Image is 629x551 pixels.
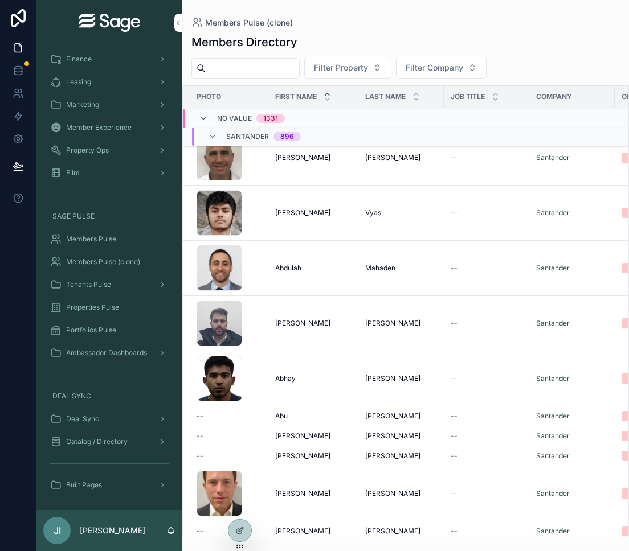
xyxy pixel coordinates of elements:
a: Abhay [275,374,352,383]
span: [PERSON_NAME] [365,451,420,460]
a: Marketing [43,94,175,115]
span: Marketing [66,100,99,109]
span: -- [451,264,458,273]
span: -- [197,431,203,441]
span: -- [451,451,458,460]
span: Santander [536,431,570,441]
a: Tenants Pulse [43,274,175,295]
a: -- [197,451,262,460]
span: No value [217,114,252,123]
span: DEAL SYNC [52,392,91,401]
span: Members Pulse (clone) [66,257,140,266]
span: Built Pages [66,480,102,490]
a: DEAL SYNC [43,386,175,406]
span: Abdulah [275,264,301,273]
a: SAGE PULSE [43,206,175,227]
a: [PERSON_NAME] [275,527,352,536]
a: Santander [536,153,570,162]
a: Finance [43,49,175,69]
a: Ambassador Dashboards [43,343,175,363]
a: -- [451,374,522,383]
a: -- [451,412,522,421]
a: [PERSON_NAME] [365,153,437,162]
a: Properties Pulse [43,297,175,318]
a: Santander [536,489,608,498]
a: [PERSON_NAME] [275,319,352,328]
span: Tenants Pulse [66,280,111,289]
a: -- [197,527,262,536]
span: [PERSON_NAME] [365,527,420,536]
div: scrollable content [36,46,182,510]
a: -- [451,153,522,162]
a: Film [43,163,175,183]
span: JI [54,524,61,537]
h1: Members Directory [191,34,297,50]
a: Abu [275,412,352,421]
a: Member Experience [43,117,175,138]
a: [PERSON_NAME] [365,319,437,328]
span: -- [451,527,458,536]
span: Company [536,92,572,101]
a: Santander [536,527,570,536]
span: Photo [197,92,221,101]
img: App logo [79,14,140,32]
a: [PERSON_NAME] [275,489,352,498]
span: Santander [536,489,570,498]
span: Santander [536,264,570,273]
a: -- [451,451,522,460]
span: Filter Company [406,62,463,73]
span: Members Pulse (clone) [205,17,293,28]
a: -- [451,319,522,328]
a: -- [451,489,522,498]
span: [PERSON_NAME] [275,527,330,536]
a: Santander [536,431,608,441]
span: [PERSON_NAME] [275,451,330,460]
span: Ambassador Dashboards [66,348,147,357]
a: Santander [536,412,570,421]
a: Santander [536,153,608,162]
a: Built Pages [43,475,175,495]
span: Catalog / Directory [66,437,128,446]
span: -- [451,412,458,421]
button: Select Button [396,57,487,79]
span: Deal Sync [66,414,99,423]
span: [PERSON_NAME] [275,489,330,498]
span: Property Ops [66,146,109,155]
span: [PERSON_NAME] [275,431,330,441]
span: First Name [275,92,317,101]
a: Santander [536,374,570,383]
span: Leasing [66,77,91,87]
a: [PERSON_NAME] [365,374,437,383]
p: [PERSON_NAME] [80,525,145,536]
span: [PERSON_NAME] [365,153,420,162]
span: -- [197,412,203,421]
span: [PERSON_NAME] [365,319,420,328]
a: [PERSON_NAME] [365,489,437,498]
span: SAGE PULSE [52,212,95,221]
a: -- [451,431,522,441]
a: Santander [536,319,570,328]
a: Abdulah [275,264,352,273]
a: Santander [536,451,608,460]
span: Member Experience [66,123,132,132]
a: Santander [536,451,570,460]
a: Santander [536,319,608,328]
a: Vyas [365,208,437,217]
span: Finance [66,55,92,64]
span: Film [66,168,80,178]
a: Catalog / Directory [43,431,175,452]
span: [PERSON_NAME] [365,412,420,421]
a: [PERSON_NAME] [275,451,352,460]
span: -- [197,451,203,460]
a: -- [451,208,522,217]
a: Santander [536,208,570,217]
a: -- [451,264,522,273]
a: Portfolios Pulse [43,320,175,340]
a: Members Pulse [43,229,175,249]
span: Abhay [275,374,296,383]
span: -- [451,489,458,498]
